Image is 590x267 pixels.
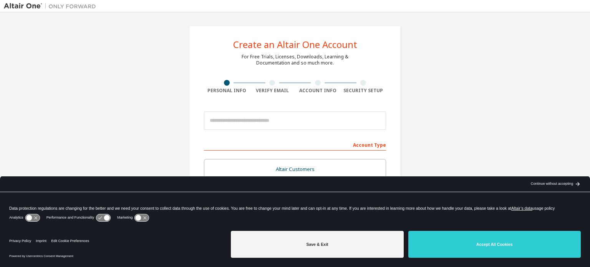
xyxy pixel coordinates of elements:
div: Personal Info [204,88,250,94]
img: Altair One [4,2,100,10]
div: Altair Customers [209,164,381,175]
div: Account Type [204,138,386,151]
div: For existing customers looking to access software downloads, HPC resources, community, trainings ... [209,175,381,187]
div: Account Info [295,88,341,94]
div: Verify Email [250,88,295,94]
div: Security Setup [341,88,386,94]
div: For Free Trials, Licenses, Downloads, Learning & Documentation and so much more. [242,54,348,66]
div: Create an Altair One Account [233,40,357,49]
